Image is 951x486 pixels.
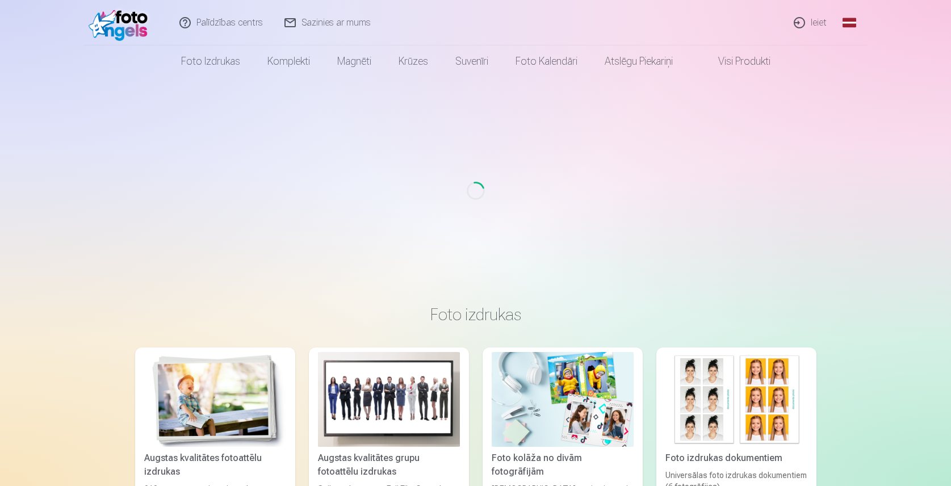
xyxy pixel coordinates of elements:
[591,45,686,77] a: Atslēgu piekariņi
[487,451,638,479] div: Foto kolāža no divām fotogrāfijām
[492,352,634,447] img: Foto kolāža no divām fotogrāfijām
[140,451,291,479] div: Augstas kvalitātes fotoattēlu izdrukas
[144,304,807,325] h3: Foto izdrukas
[318,352,460,447] img: Augstas kvalitātes grupu fotoattēlu izdrukas
[324,45,385,77] a: Magnēti
[89,5,154,41] img: /fa1
[442,45,502,77] a: Suvenīri
[385,45,442,77] a: Krūzes
[254,45,324,77] a: Komplekti
[502,45,591,77] a: Foto kalendāri
[686,45,784,77] a: Visi produkti
[313,451,464,479] div: Augstas kvalitātes grupu fotoattēlu izdrukas
[167,45,254,77] a: Foto izdrukas
[665,352,807,447] img: Foto izdrukas dokumentiem
[144,352,286,447] img: Augstas kvalitātes fotoattēlu izdrukas
[661,451,812,465] div: Foto izdrukas dokumentiem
